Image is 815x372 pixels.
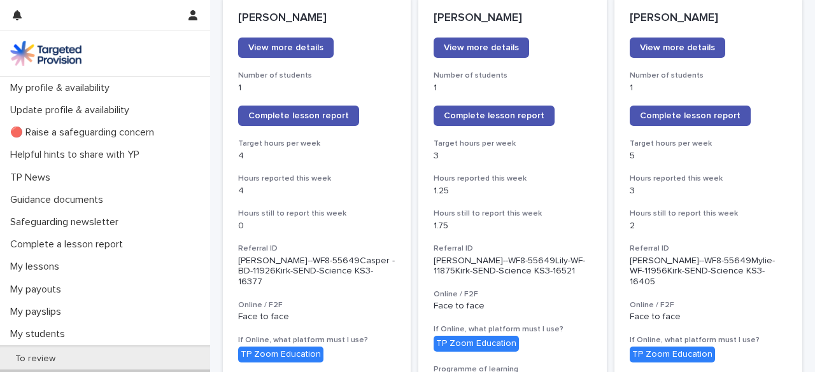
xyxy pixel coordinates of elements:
p: 1 [630,83,787,93]
h3: Hours reported this week [630,174,787,184]
div: TP Zoom Education [434,336,519,352]
p: Helpful hints to share with YP [5,149,150,161]
p: 5 [630,151,787,162]
h3: Hours still to report this week [238,209,395,219]
h3: Hours reported this week [238,174,395,184]
p: 0 [238,221,395,231]
p: Guidance documents [5,194,113,206]
p: 2 [630,221,787,231]
h3: If Online, what platform must I use? [238,335,395,345]
h3: Hours reported this week [434,174,591,184]
p: To review [5,354,66,364]
h3: If Online, what platform must I use? [630,335,787,345]
p: 1.25 [434,186,591,196]
span: View more details [640,43,715,52]
a: Complete lesson report [630,106,751,126]
p: Safeguarding newsletter [5,216,129,228]
h3: Target hours per week [630,139,787,149]
h3: Referral ID [238,244,395,254]
h3: If Online, what platform must I use? [434,324,591,334]
div: TP Zoom Education [630,347,715,362]
p: [PERSON_NAME]--WF8-55649Mylie-WF-11956Kirk-SEND-Science KS3-16405 [630,256,787,287]
p: 4 [238,186,395,196]
p: 1 [238,83,395,93]
h3: Online / F2F [238,300,395,310]
p: 🔴 Raise a safeguarding concern [5,127,164,139]
p: My lessons [5,261,69,273]
p: TP News [5,172,60,184]
a: View more details [238,38,334,58]
p: 1.75 [434,221,591,231]
p: My payouts [5,284,71,296]
p: 4 [238,151,395,162]
a: Complete lesson report [238,106,359,126]
a: View more details [630,38,725,58]
h3: Number of students [434,71,591,81]
p: [PERSON_NAME] [434,11,591,25]
h3: Referral ID [434,244,591,254]
h3: Online / F2F [434,289,591,300]
img: M5nRWzHhSzIhMunXDL62 [10,41,81,66]
h3: Target hours per week [238,139,395,149]
p: Face to face [238,312,395,322]
h3: Hours still to report this week [434,209,591,219]
p: Face to face [630,312,787,322]
p: My students [5,328,75,340]
span: Complete lesson report [640,111,741,120]
h3: Hours still to report this week [630,209,787,219]
p: My payslips [5,306,71,318]
div: TP Zoom Education [238,347,323,362]
a: View more details [434,38,529,58]
p: 3 [434,151,591,162]
span: Complete lesson report [444,111,544,120]
h3: Number of students [238,71,395,81]
h3: Number of students [630,71,787,81]
p: Face to face [434,301,591,312]
a: Complete lesson report [434,106,555,126]
p: 1 [434,83,591,93]
p: [PERSON_NAME] [630,11,787,25]
span: View more details [444,43,519,52]
span: View more details [248,43,323,52]
p: Complete a lesson report [5,238,133,251]
h3: Referral ID [630,244,787,254]
h3: Target hours per week [434,139,591,149]
p: Update profile & availability [5,104,139,116]
p: 3 [630,186,787,196]
p: My profile & availability [5,82,120,94]
p: [PERSON_NAME]--WF8-55649Lily-WF-11875Kirk-SEND-Science KS3-16521 [434,256,591,277]
h3: Online / F2F [630,300,787,310]
span: Complete lesson report [248,111,349,120]
p: [PERSON_NAME]--WF8-55649Casper -BD-11926Kirk-SEND-Science KS3-16377 [238,256,395,287]
p: [PERSON_NAME] [238,11,395,25]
